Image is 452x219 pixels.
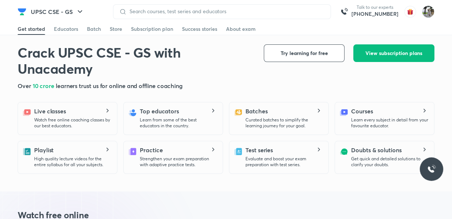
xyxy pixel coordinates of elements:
[351,4,398,10] p: Talk to our experts
[131,23,173,35] a: Subscription plan
[18,7,26,16] img: Company Logo
[140,107,179,116] h5: Top educators
[281,50,328,57] span: Try learning for free
[140,156,217,168] p: Strengthen your exam preparation with adaptive practice tests.
[127,8,325,14] input: Search courses, test series and educators
[131,25,173,33] div: Subscription plan
[245,117,322,129] p: Curated batches to simplify the learning journey for your goal.
[54,23,78,35] a: Educators
[34,107,66,116] h5: Live classes
[18,25,45,33] div: Get started
[422,6,434,18] img: Anjali Ror
[351,10,398,18] a: [PHONE_NUMBER]
[226,23,256,35] a: About exam
[264,44,345,62] button: Try learning for free
[140,146,163,154] h5: Practice
[26,4,89,19] button: UPSC CSE - GS
[34,117,111,129] p: Watch free online coaching classes by our best educators.
[87,23,101,35] a: Batch
[54,25,78,33] div: Educators
[34,146,54,154] h5: Playlist
[404,6,416,18] img: avatar
[351,117,428,129] p: Learn every subject in detail from your favourite educator.
[18,82,33,90] span: Over
[245,156,322,168] p: Evaluate and boost your exam preparation with test series.
[18,44,252,77] h1: Crack UPSC CSE - GS with Unacademy
[226,25,256,33] div: About exam
[351,146,402,154] h5: Doubts & solutions
[245,107,267,116] h5: Batches
[56,82,183,90] span: learners trust us for online and offline coaching
[351,156,428,168] p: Get quick and detailed solutions to clarify your doubts.
[87,25,101,33] div: Batch
[110,25,122,33] div: Store
[365,50,422,57] span: View subscription plans
[140,117,217,129] p: Learn from some of the best educators in the country.
[245,146,273,154] h5: Test series
[34,156,111,168] p: High quality lecture videos for the entire syllabus for all your subjects.
[110,23,122,35] a: Store
[33,82,56,90] span: 10 crore
[351,107,373,116] h5: Courses
[353,44,434,62] button: View subscription plans
[427,165,436,174] img: ttu
[337,4,351,19] img: call-us
[18,23,45,35] a: Get started
[182,25,217,33] div: Success stories
[182,23,217,35] a: Success stories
